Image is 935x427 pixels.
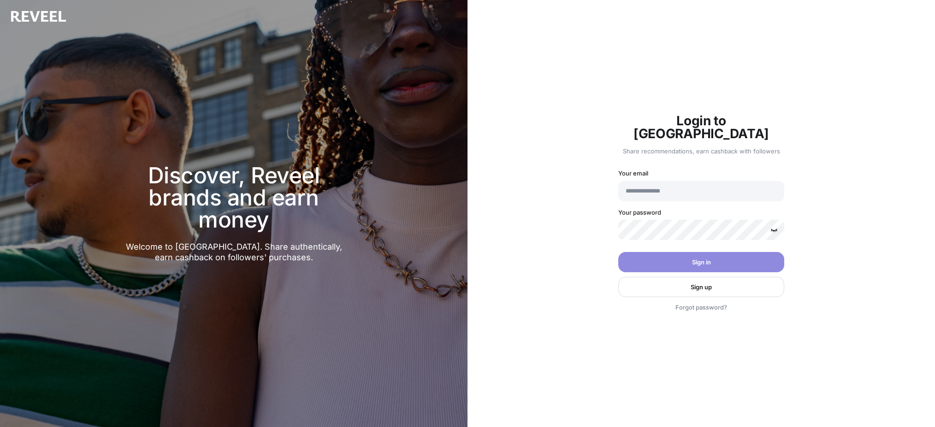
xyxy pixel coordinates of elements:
[618,170,784,177] p: Your email
[117,242,351,263] p: Welcome to [GEOGRAPHIC_DATA]. Share authentically, earn cashback on followers' purchases.
[692,258,711,266] p: Sign in
[117,164,351,231] h3: Discover, Reveel brands and earn money
[691,283,712,291] p: Sign up
[618,114,784,140] h3: Login to [GEOGRAPHIC_DATA]
[618,252,784,272] button: Sign in
[674,302,729,313] p: Forgot password?
[618,147,784,155] p: Share recommendations, earn cashback with followers
[618,209,784,216] p: Your password
[618,277,784,297] button: Sign up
